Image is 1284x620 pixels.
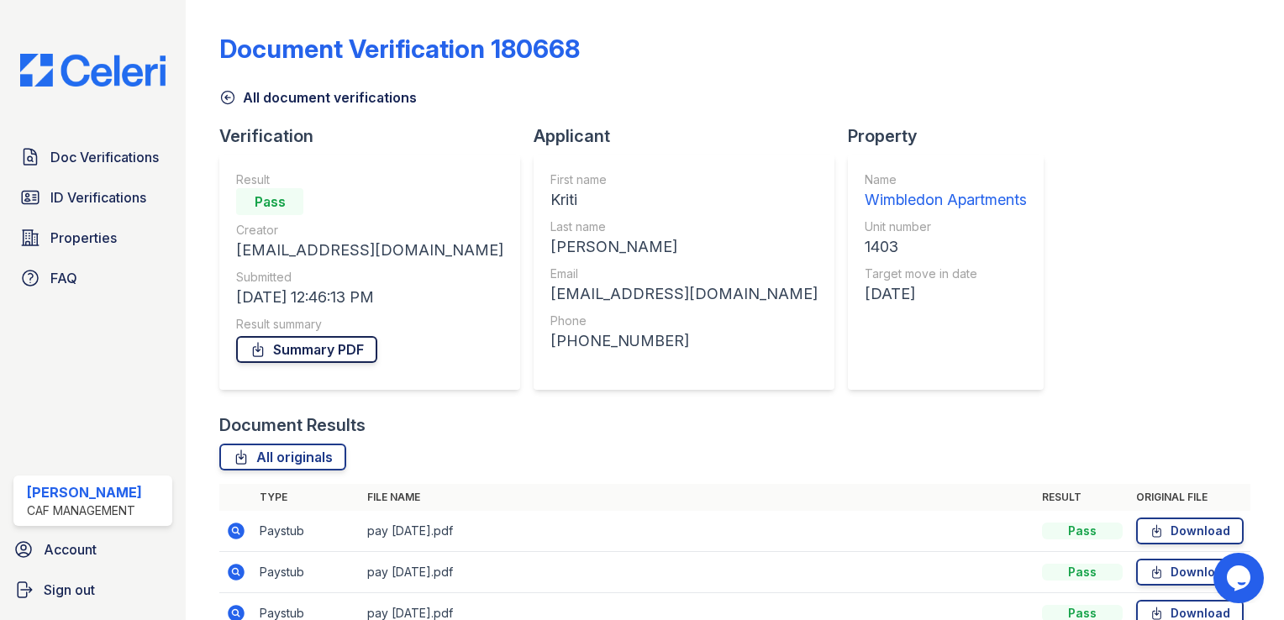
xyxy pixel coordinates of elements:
[236,316,503,333] div: Result summary
[1042,564,1123,581] div: Pass
[44,539,97,560] span: Account
[1042,523,1123,539] div: Pass
[13,181,172,214] a: ID Verifications
[253,511,360,552] td: Paystub
[50,187,146,208] span: ID Verifications
[550,218,818,235] div: Last name
[865,235,1027,259] div: 1403
[865,282,1027,306] div: [DATE]
[236,336,377,363] a: Summary PDF
[236,188,303,215] div: Pass
[534,124,848,148] div: Applicant
[219,444,346,470] a: All originals
[360,511,1035,552] td: pay [DATE].pdf
[550,329,818,353] div: [PHONE_NUMBER]
[50,228,117,248] span: Properties
[219,87,417,108] a: All document verifications
[253,484,360,511] th: Type
[219,413,366,437] div: Document Results
[1035,484,1129,511] th: Result
[236,222,503,239] div: Creator
[50,268,77,288] span: FAQ
[1136,518,1244,544] a: Download
[550,171,818,188] div: First name
[1213,553,1267,603] iframe: chat widget
[550,282,818,306] div: [EMAIL_ADDRESS][DOMAIN_NAME]
[236,269,503,286] div: Submitted
[550,188,818,212] div: Kriti
[27,502,142,519] div: CAF Management
[550,313,818,329] div: Phone
[219,124,534,148] div: Verification
[7,573,179,607] a: Sign out
[865,188,1027,212] div: Wimbledon Apartments
[550,235,818,259] div: [PERSON_NAME]
[236,171,503,188] div: Result
[865,218,1027,235] div: Unit number
[236,239,503,262] div: [EMAIL_ADDRESS][DOMAIN_NAME]
[13,221,172,255] a: Properties
[865,265,1027,282] div: Target move in date
[44,580,95,600] span: Sign out
[219,34,580,64] div: Document Verification 180668
[1129,484,1250,511] th: Original file
[1136,559,1244,586] a: Download
[236,286,503,309] div: [DATE] 12:46:13 PM
[360,484,1035,511] th: File name
[848,124,1057,148] div: Property
[7,54,179,87] img: CE_Logo_Blue-a8612792a0a2168367f1c8372b55b34899dd931a85d93a1a3d3e32e68fde9ad4.png
[27,482,142,502] div: [PERSON_NAME]
[550,265,818,282] div: Email
[13,261,172,295] a: FAQ
[253,552,360,593] td: Paystub
[865,171,1027,212] a: Name Wimbledon Apartments
[50,147,159,167] span: Doc Verifications
[360,552,1035,593] td: pay [DATE].pdf
[865,171,1027,188] div: Name
[7,533,179,566] a: Account
[13,140,172,174] a: Doc Verifications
